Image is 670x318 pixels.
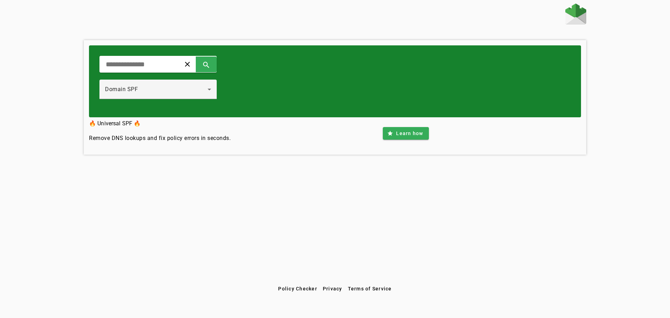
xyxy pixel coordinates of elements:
[89,134,231,142] h4: Remove DNS lookups and fix policy errors in seconds.
[89,119,231,128] h3: 🔥 Universal SPF 🔥
[565,3,586,26] a: Home
[275,282,320,295] button: Policy Checker
[345,282,395,295] button: Terms of Service
[323,286,342,291] span: Privacy
[320,282,345,295] button: Privacy
[348,286,392,291] span: Terms of Service
[396,130,423,137] span: Learn how
[565,3,586,24] img: Fraudmarc Logo
[278,286,317,291] span: Policy Checker
[383,127,429,140] button: Learn how
[105,86,138,93] span: Domain SPF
